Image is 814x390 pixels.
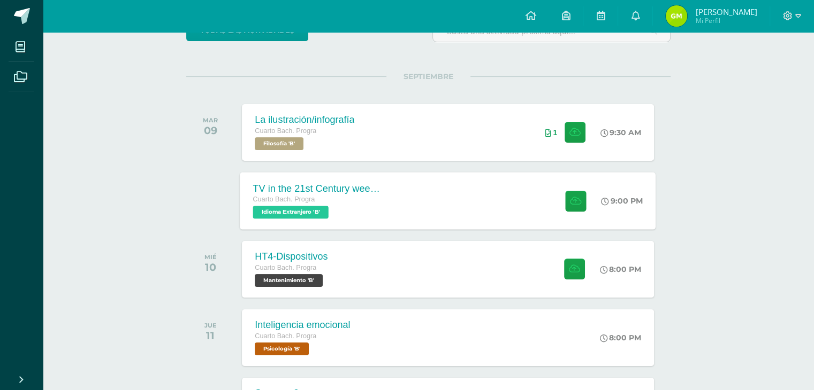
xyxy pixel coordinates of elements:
[545,128,557,137] div: Archivos entregados
[255,127,316,135] span: Cuarto Bach. Progra
[204,261,217,274] div: 10
[695,6,757,17] span: [PERSON_NAME]
[253,183,383,194] div: TV in the 21st Century week 5
[255,264,316,271] span: Cuarto Bach. Progra
[204,253,217,261] div: MIÉ
[255,137,303,150] span: Filosofía 'B'
[600,264,641,274] div: 8:00 PM
[666,5,687,27] img: 0ce65a783694750e38dd7535df09a2e9.png
[203,124,218,137] div: 09
[600,128,641,137] div: 9:30 AM
[204,329,217,342] div: 11
[553,128,557,137] span: 1
[253,206,329,219] span: Idioma Extranjero 'B'
[203,116,218,124] div: MAR
[204,322,217,329] div: JUE
[255,251,328,262] div: HT4-Dispositivos
[255,274,323,287] span: Mantenimiento 'B'
[255,319,350,331] div: Inteligencia emocional
[600,333,641,342] div: 8:00 PM
[255,332,316,340] span: Cuarto Bach. Progra
[255,114,354,126] div: La ilustración/infografía
[255,342,309,355] span: Psicología 'B'
[695,16,757,25] span: Mi Perfil
[253,196,315,203] span: Cuarto Bach. Progra
[386,72,470,81] span: SEPTIEMBRE
[602,196,643,206] div: 9:00 PM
